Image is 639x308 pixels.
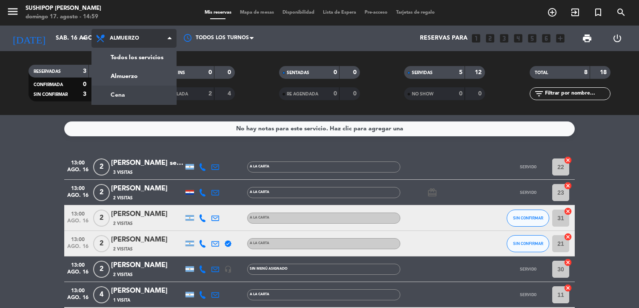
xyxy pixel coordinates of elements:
[555,33,566,44] i: add_box
[111,183,183,194] div: [PERSON_NAME]
[520,190,536,195] span: SERVIDO
[92,48,176,67] a: Todos los servicios
[110,35,139,41] span: Almuerzo
[67,244,88,253] span: ago. 16
[600,69,608,75] strong: 18
[6,29,51,48] i: [DATE]
[564,207,572,216] i: cancel
[570,7,580,17] i: exit_to_app
[113,195,133,201] span: 2 Visitas
[513,33,524,44] i: looks_4
[67,269,88,279] span: ago. 16
[334,91,337,97] strong: 0
[228,69,233,75] strong: 0
[67,259,88,269] span: 13:00
[513,216,543,220] span: SIN CONFIRMAR
[475,69,483,75] strong: 12
[79,33,89,43] i: arrow_drop_down
[67,208,88,218] span: 13:00
[520,164,536,169] span: SERVIDO
[353,91,358,97] strong: 0
[67,193,88,202] span: ago. 16
[507,210,549,227] button: SIN CONFIRMAR
[83,68,86,74] strong: 3
[412,71,433,75] span: SERVIDAS
[113,246,133,253] span: 2 Visitas
[113,271,133,278] span: 2 Visitas
[485,33,496,44] i: looks_two
[564,258,572,267] i: cancel
[534,89,544,99] i: filter_list
[564,233,572,241] i: cancel
[459,91,462,97] strong: 0
[6,5,19,21] button: menu
[319,10,360,15] span: Lista de Espera
[427,187,437,198] i: card_giftcard
[93,235,110,252] span: 2
[236,124,403,134] div: No hay notas para este servicio. Haz clic para agregar una
[520,292,536,297] span: SERVIDO
[67,285,88,295] span: 13:00
[111,158,183,169] div: [PERSON_NAME] seeboxk
[535,71,548,75] span: TOTAL
[584,69,588,75] strong: 8
[93,184,110,201] span: 2
[250,216,269,219] span: A LA CARTA
[200,10,236,15] span: Mis reservas
[67,167,88,177] span: ago. 16
[93,158,110,176] span: 2
[334,69,337,75] strong: 0
[250,293,269,296] span: A LA CARTA
[67,183,88,193] span: 13:00
[612,33,622,43] i: power_settings_new
[93,286,110,303] span: 4
[224,240,232,248] i: verified
[34,69,61,74] span: RESERVADAS
[287,92,318,96] span: RE AGENDADA
[360,10,392,15] span: Pre-acceso
[527,33,538,44] i: looks_5
[113,297,130,304] span: 1 Visita
[92,86,176,104] a: Cena
[564,181,572,190] i: cancel
[250,267,288,271] span: Sin menú asignado
[224,265,232,273] i: headset_mic
[228,91,233,97] strong: 4
[113,169,133,176] span: 3 Visitas
[67,157,88,167] span: 13:00
[544,89,610,98] input: Filtrar por nombre...
[507,286,549,303] button: SERVIDO
[67,218,88,228] span: ago. 16
[111,260,183,271] div: [PERSON_NAME]
[34,83,63,87] span: CONFIRMADA
[34,92,68,97] span: SIN CONFIRMAR
[162,92,188,96] span: CANCELADA
[547,7,557,17] i: add_circle_outline
[513,241,543,246] span: SIN CONFIRMAR
[26,4,101,13] div: Sushipop [PERSON_NAME]
[250,242,269,245] span: A LA CARTA
[278,10,319,15] span: Disponibilidad
[67,234,88,244] span: 13:00
[507,261,549,278] button: SERVIDO
[507,184,549,201] button: SERVIDO
[113,220,133,227] span: 2 Visitas
[93,210,110,227] span: 2
[499,33,510,44] i: looks_3
[208,91,212,97] strong: 2
[392,10,439,15] span: Tarjetas de regalo
[507,158,549,176] button: SERVIDO
[478,91,483,97] strong: 0
[250,190,269,194] span: A LA CARTA
[541,33,552,44] i: looks_6
[593,7,603,17] i: turned_in_not
[111,234,183,245] div: [PERSON_NAME]
[582,33,592,43] span: print
[67,295,88,305] span: ago. 16
[616,7,626,17] i: search
[602,26,633,51] div: LOG OUT
[287,71,309,75] span: SENTADAS
[83,81,86,87] strong: 0
[412,92,434,96] span: NO SHOW
[83,91,86,97] strong: 3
